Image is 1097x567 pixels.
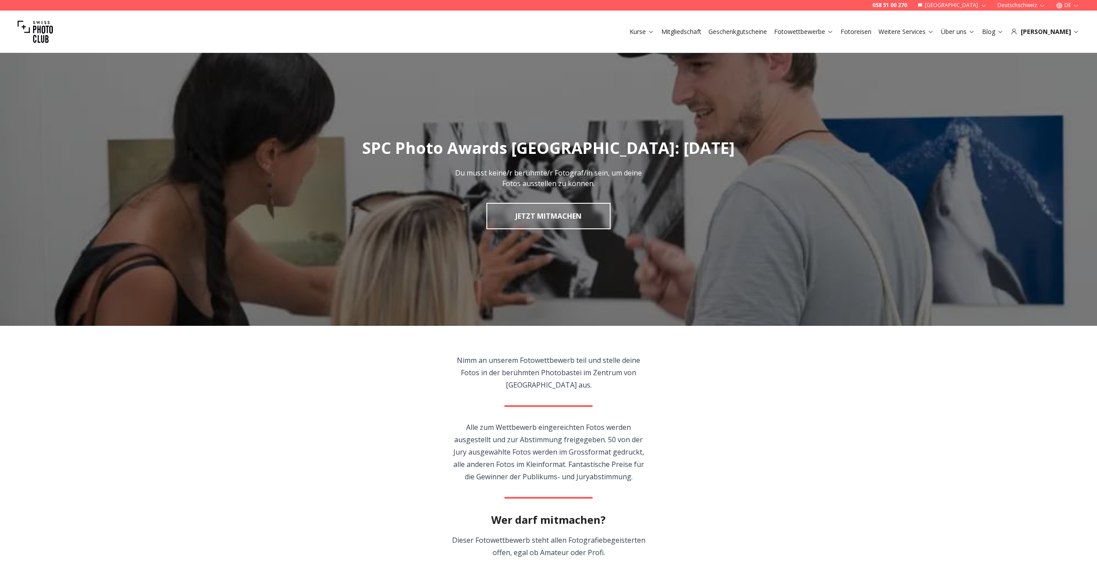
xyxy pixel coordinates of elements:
[875,26,938,38] button: Weitere Services
[448,421,649,483] p: Alle zum Wettbewerb eingereichten Fotos werden ausgestellt und zur Abstimmung freigegeben. 50 von...
[626,26,658,38] button: Kurse
[841,27,871,36] a: Fotoreisen
[982,27,1004,36] a: Blog
[1011,27,1079,36] div: [PERSON_NAME]
[771,26,837,38] button: Fotowettbewerbe
[448,354,649,391] p: Nimm an unserem Fotowettbewerb teil und stelle deine Fotos in der berühmten Photobastei im Zentru...
[837,26,875,38] button: Fotoreisen
[658,26,705,38] button: Mitgliedschaft
[18,14,53,49] img: Swiss photo club
[708,27,767,36] a: Geschenkgutscheine
[774,27,834,36] a: Fotowettbewerbe
[941,27,975,36] a: Über uns
[450,168,647,189] p: Du musst keine/r berühmte/r Fotograf/in sein, um deine Fotos ausstellen zu können.
[878,27,934,36] a: Weitere Services
[448,534,649,559] p: Dieser Fotowettbewerb steht allen Fotografiebegeisterten offen, egal ob Amateur oder Profi.
[705,26,771,38] button: Geschenkgutscheine
[491,513,606,527] h2: Wer darf mitmachen?
[938,26,978,38] button: Über uns
[661,27,701,36] a: Mitgliedschaft
[630,27,654,36] a: Kurse
[872,2,907,9] a: 058 51 00 270
[978,26,1007,38] button: Blog
[486,203,611,229] a: JETZT MITMACHEN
